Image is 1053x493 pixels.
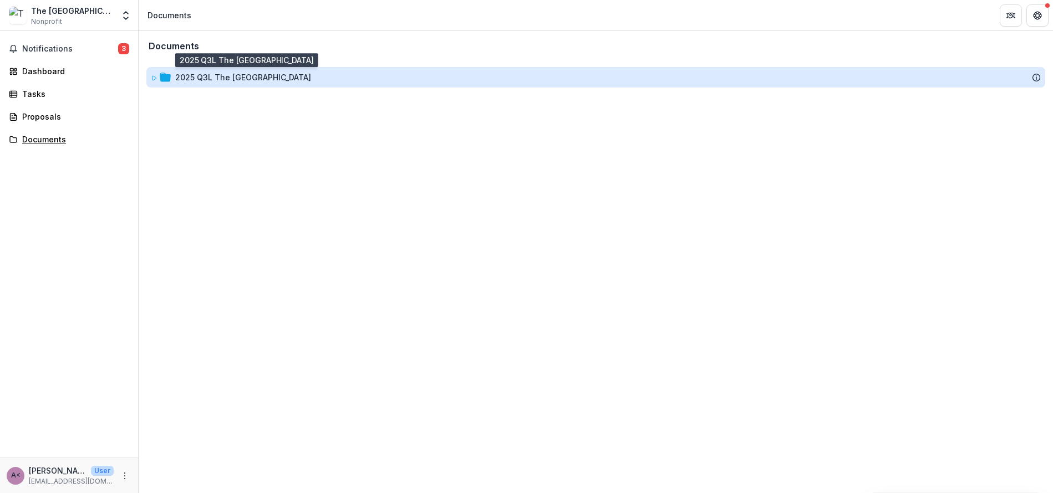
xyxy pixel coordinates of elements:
[4,85,134,103] a: Tasks
[143,7,196,23] nav: breadcrumb
[4,107,134,126] a: Proposals
[1026,4,1049,27] button: Get Help
[29,476,114,486] p: [EMAIL_ADDRESS][DOMAIN_NAME]
[146,67,1045,88] div: 2025 Q3L The [GEOGRAPHIC_DATA]
[118,4,134,27] button: Open entity switcher
[1000,4,1022,27] button: Partners
[22,111,125,122] div: Proposals
[175,71,311,83] div: 2025 Q3L The [GEOGRAPHIC_DATA]
[22,133,125,145] div: Documents
[91,466,114,476] p: User
[4,130,134,148] a: Documents
[118,43,129,54] span: 3
[22,88,125,100] div: Tasks
[4,40,134,58] button: Notifications3
[149,41,199,52] h3: Documents
[22,44,118,54] span: Notifications
[31,17,62,27] span: Nonprofit
[31,5,114,17] div: The [GEOGRAPHIC_DATA]
[4,62,134,80] a: Dashboard
[9,7,27,24] img: The Montrose Center
[22,65,125,77] div: Dashboard
[118,469,131,482] button: More
[11,472,21,479] div: Avery Belyeu <abelyeu@montrosecenter.org>
[147,9,191,21] div: Documents
[29,465,87,476] p: [PERSON_NAME] <[EMAIL_ADDRESS][DOMAIN_NAME]>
